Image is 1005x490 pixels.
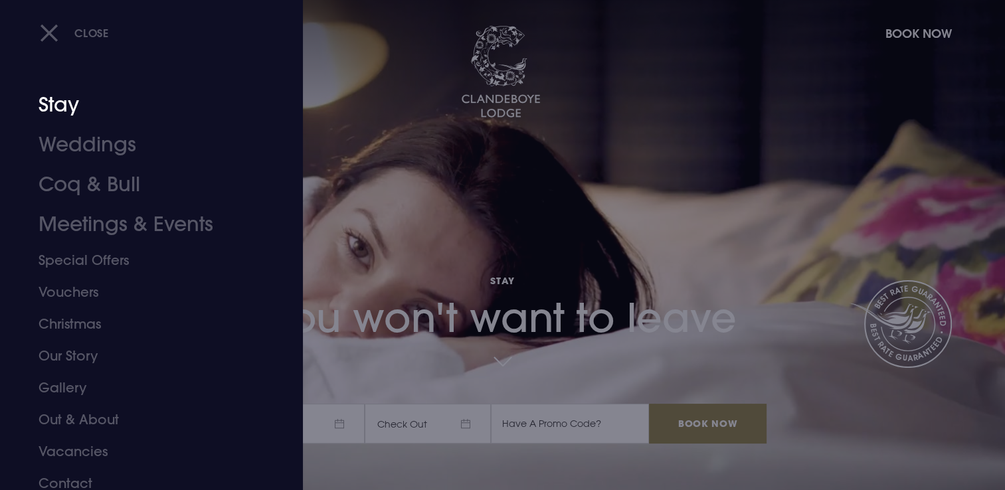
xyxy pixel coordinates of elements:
[39,85,248,125] a: Stay
[39,165,248,204] a: Coq & Bull
[39,436,248,467] a: Vacancies
[39,204,248,244] a: Meetings & Events
[39,276,248,308] a: Vouchers
[39,125,248,165] a: Weddings
[39,308,248,340] a: Christmas
[39,372,248,404] a: Gallery
[39,340,248,372] a: Our Story
[40,19,109,46] button: Close
[74,26,109,40] span: Close
[39,404,248,436] a: Out & About
[39,244,248,276] a: Special Offers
